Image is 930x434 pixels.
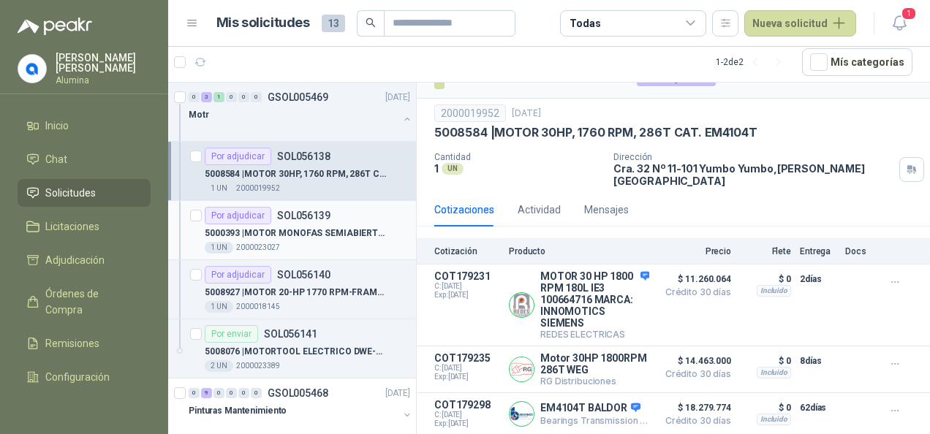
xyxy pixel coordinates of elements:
[238,388,249,398] div: 0
[45,118,69,134] span: Inicio
[205,207,271,224] div: Por adjudicar
[540,329,649,340] p: REDES ELECTRICAS
[744,10,856,37] button: Nueva solicitud
[434,373,500,381] span: Exp: [DATE]
[802,48,912,76] button: Mís categorías
[205,167,387,181] p: 5008584 | MOTOR 30HP, 1760 RPM, 286T CAT. EM4104T
[18,112,151,140] a: Inicio
[236,242,280,254] p: 2000023027
[189,92,200,102] div: 0
[434,104,506,122] div: 2000019952
[658,270,731,288] span: $ 11.260.064
[213,388,224,398] div: 0
[18,18,92,35] img: Logo peakr
[236,183,280,194] p: 2000019952
[18,363,151,391] a: Configuración
[18,330,151,357] a: Remisiones
[540,352,649,376] p: Motor 30HP 1800RPM 286T WEG
[584,202,629,218] div: Mensajes
[434,419,500,428] span: Exp: [DATE]
[901,7,917,20] span: 1
[434,399,500,411] p: COT179298
[740,246,791,256] p: Flete
[205,360,233,372] div: 2 UN
[45,218,99,235] span: Licitaciones
[268,92,328,102] p: GSOL005469
[740,270,791,288] p: $ 0
[540,402,649,415] p: EM4104T BALDOR
[434,152,602,162] p: Cantidad
[238,92,249,102] div: 0
[613,152,893,162] p: Dirección
[716,50,790,74] div: 1 - 2 de 2
[434,291,500,300] span: Exp: [DATE]
[268,388,328,398] p: GSOL005468
[18,246,151,274] a: Adjudicación
[189,88,413,135] a: 0 3 1 0 0 0 GSOL005469[DATE] Motr
[205,301,233,313] div: 1 UN
[510,402,534,426] img: Company Logo
[201,388,212,398] div: 9
[434,162,439,175] p: 1
[168,142,416,201] a: Por adjudicarSOL0561385008584 |MOTOR 30HP, 1760 RPM, 286T CAT. EM4104T1 UN2000019952
[800,246,836,256] p: Entrega
[168,201,416,260] a: Por adjudicarSOL0561395000393 |MOTOR MONOFAS SEMIABIERTO 2HP 1720RPM1 UN2000023027
[205,325,258,343] div: Por enviar
[385,91,410,104] p: [DATE]
[442,163,464,175] div: UN
[570,15,600,31] div: Todas
[518,202,561,218] div: Actividad
[168,319,416,378] a: Por enviarSOL0561415008076 |MOTORTOOL ELECTRICO DWE-4887 -B32 UN2000023389
[658,288,731,297] span: Crédito 30 días
[45,335,99,351] span: Remisiones
[45,252,105,268] span: Adjudicación
[216,12,310,34] h1: Mis solicitudes
[189,388,200,398] div: 0
[236,301,280,313] p: 2000018145
[800,270,836,288] p: 2 días
[757,285,791,297] div: Incluido
[205,226,387,240] p: 5000393 | MOTOR MONOFAS SEMIABIERTO 2HP 1720RPM
[540,415,649,426] p: Bearings Transmission Colombia Ltda
[189,108,209,122] p: Motr
[264,329,317,339] p: SOL056141
[45,286,137,318] span: Órdenes de Compra
[434,270,500,282] p: COT179231
[56,76,151,85] p: Alumina
[540,270,649,329] p: MOTOR 30 HP 1800 RPM 180L IE3 100664716 MARCA: INNOMOTICS SIEMENS
[277,270,330,280] p: SOL056140
[56,53,151,73] p: [PERSON_NAME] [PERSON_NAME]
[510,357,534,381] img: Company Logo
[658,370,731,378] span: Crédito 30 días
[251,388,262,398] div: 0
[205,242,233,254] div: 1 UN
[18,213,151,240] a: Licitaciones
[18,179,151,207] a: Solicitudes
[45,185,96,201] span: Solicitudes
[658,399,731,416] span: $ 18.279.774
[18,145,151,173] a: Chat
[512,107,541,121] p: [DATE]
[434,202,494,218] div: Cotizaciones
[205,286,387,300] p: 5008927 | MOTOR 20-HP 1770 RPM-FRAME 256T-3PH-60HZ
[800,352,836,370] p: 8 días
[886,10,912,37] button: 1
[434,125,757,140] p: 5008584 | MOTOR 30HP, 1760 RPM, 286T CAT. EM4104T
[740,399,791,416] p: $ 0
[189,384,413,431] a: 0 9 0 0 0 0 GSOL005468[DATE] Pinturas Mantenimiento
[757,414,791,425] div: Incluido
[658,246,731,256] p: Precio
[205,345,387,359] p: 5008076 | MOTORTOOL ELECTRICO DWE-4887 -B3
[45,369,110,385] span: Configuración
[277,210,330,221] p: SOL056139
[613,162,893,187] p: Cra. 32 Nº 11-101 Yumbo Yumbo , [PERSON_NAME][GEOGRAPHIC_DATA]
[434,411,500,419] span: C: [DATE]
[366,18,376,28] span: search
[205,266,271,283] div: Por adjudicar
[434,282,500,291] span: C: [DATE]
[434,352,500,364] p: COT179235
[189,404,287,418] p: Pinturas Mantenimiento
[434,246,500,256] p: Cotización
[236,360,280,372] p: 2000023389
[45,151,67,167] span: Chat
